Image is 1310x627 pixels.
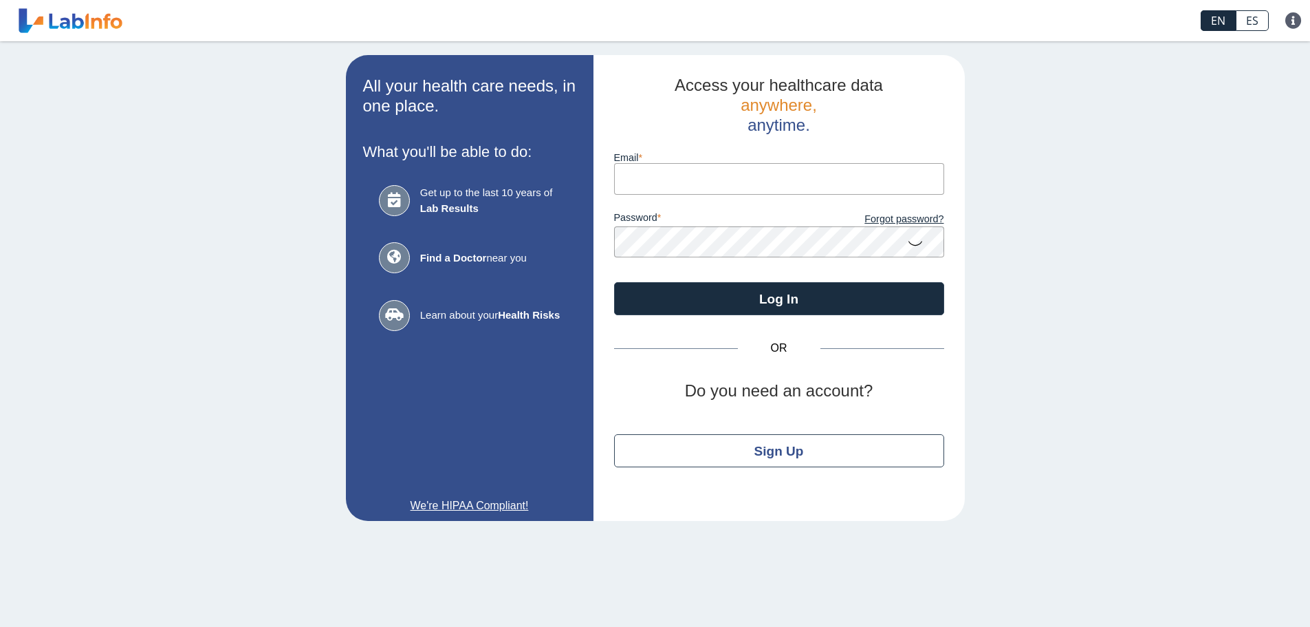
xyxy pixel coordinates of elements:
span: Access your healthcare data [675,76,883,94]
span: near you [420,251,560,266]
a: We're HIPAA Compliant! [363,498,576,514]
button: Sign Up [614,434,944,467]
label: password [614,212,779,227]
span: OR [738,340,820,357]
b: Health Risks [498,309,560,321]
a: ES [1236,10,1269,31]
h2: Do you need an account? [614,381,944,401]
a: EN [1201,10,1236,31]
label: Email [614,152,944,163]
span: Learn about your [420,308,560,323]
a: Forgot password? [779,212,944,227]
span: anywhere, [741,96,817,114]
h2: All your health care needs, in one place. [363,76,576,116]
h3: What you'll be able to do: [363,143,576,160]
b: Find a Doctor [420,252,487,264]
b: Lab Results [420,202,479,214]
button: Log In [614,282,944,315]
span: anytime. [747,116,810,134]
span: Get up to the last 10 years of [420,185,560,216]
